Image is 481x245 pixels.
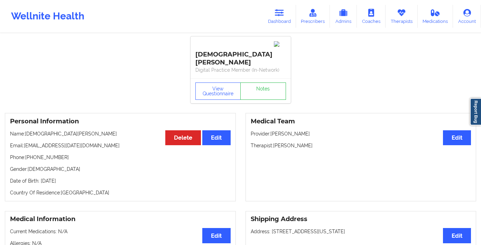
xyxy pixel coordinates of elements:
a: Admins [330,5,357,28]
button: View Questionnaire [195,82,241,100]
a: Therapists [386,5,418,28]
button: Delete [165,130,201,145]
p: Digital Practice Member (In-Network) [195,67,286,73]
a: Notes [240,82,286,100]
a: Dashboard [263,5,296,28]
p: Name: [DEMOGRAPHIC_DATA][PERSON_NAME] [10,130,231,137]
div: [DEMOGRAPHIC_DATA][PERSON_NAME] [195,40,286,67]
p: Provider: [PERSON_NAME] [251,130,471,137]
p: Phone: [PHONE_NUMBER] [10,154,231,161]
h3: Personal Information [10,117,231,125]
p: Email: [EMAIL_ADDRESS][DATE][DOMAIN_NAME] [10,142,231,149]
button: Edit [202,228,230,243]
a: Prescribers [296,5,330,28]
p: Date of Birth: [DATE] [10,177,231,184]
button: Edit [202,130,230,145]
p: Current Medications: N/A [10,228,231,235]
a: Medications [418,5,453,28]
p: Address: [STREET_ADDRESS][US_STATE] [251,228,471,235]
a: Account [453,5,481,28]
a: Report Bug [470,98,481,125]
p: Country Of Residence: [GEOGRAPHIC_DATA] [10,189,231,196]
p: Therapist: [PERSON_NAME] [251,142,471,149]
a: Coaches [357,5,386,28]
h3: Medical Team [251,117,471,125]
button: Edit [443,228,471,243]
img: Image%2Fplaceholer-image.png [274,41,286,47]
button: Edit [443,130,471,145]
p: Gender: [DEMOGRAPHIC_DATA] [10,166,231,173]
h3: Medical Information [10,215,231,223]
h3: Shipping Address [251,215,471,223]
